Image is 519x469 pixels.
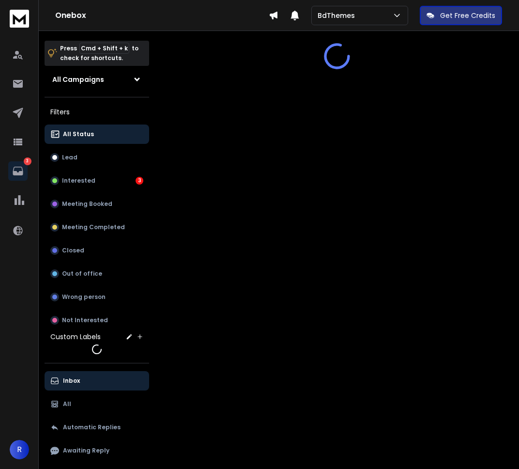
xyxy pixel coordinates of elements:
p: Meeting Completed [62,223,125,231]
p: All [63,400,71,408]
button: Wrong person [45,287,149,307]
p: Automatic Replies [63,423,121,431]
button: Not Interested [45,311,149,330]
a: 3 [8,161,28,181]
p: Wrong person [62,293,106,301]
button: Get Free Credits [420,6,502,25]
p: BdThemes [318,11,359,20]
button: Automatic Replies [45,418,149,437]
span: Cmd + Shift + k [79,43,129,54]
button: R [10,440,29,459]
h1: All Campaigns [52,75,104,84]
button: Meeting Booked [45,194,149,214]
div: 3 [136,177,143,185]
p: Press to check for shortcuts. [60,44,138,63]
p: Get Free Credits [440,11,495,20]
p: Meeting Booked [62,200,112,208]
button: Awaiting Reply [45,441,149,460]
button: Closed [45,241,149,260]
h1: Onebox [55,10,269,21]
p: Not Interested [62,316,108,324]
p: All Status [63,130,94,138]
img: logo [10,10,29,28]
h3: Filters [45,105,149,119]
button: Inbox [45,371,149,391]
button: All [45,394,149,414]
p: 3 [24,157,31,165]
p: Lead [62,154,77,161]
p: Closed [62,247,84,254]
p: Out of office [62,270,102,278]
p: Inbox [63,377,80,385]
p: Awaiting Reply [63,447,109,454]
button: Lead [45,148,149,167]
button: Out of office [45,264,149,283]
button: Interested3 [45,171,149,190]
button: All Status [45,125,149,144]
h3: Custom Labels [50,332,101,342]
button: All Campaigns [45,70,149,89]
p: Interested [62,177,95,185]
button: Meeting Completed [45,218,149,237]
